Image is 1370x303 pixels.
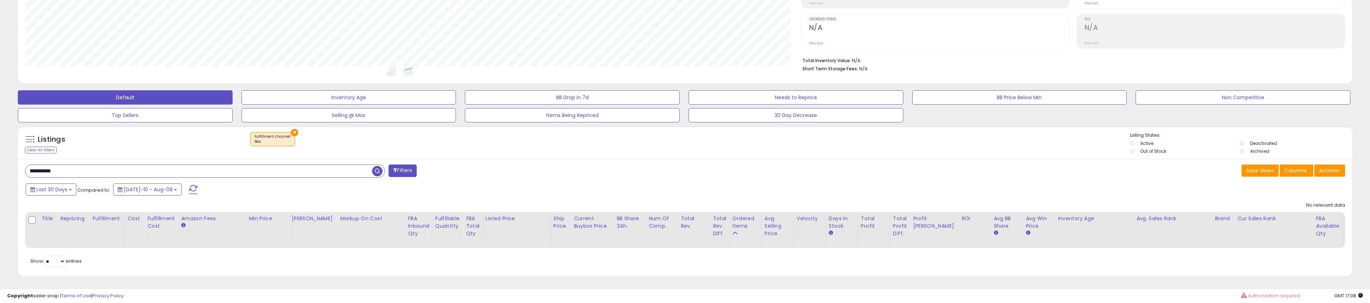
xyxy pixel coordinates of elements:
div: Avg Selling Price [765,215,791,237]
strong: Copyright [7,292,33,299]
button: Default [18,90,233,105]
span: ROI [1085,17,1345,21]
div: Clear All Filters [25,147,57,153]
span: Show: entries [30,258,82,264]
a: Privacy Policy [92,292,124,299]
span: Fulfillment channel : [254,134,291,145]
button: Filters [389,165,416,177]
div: Brand [1215,215,1231,222]
div: Min Price [249,215,285,222]
span: Ordered Items [809,17,1069,21]
div: [PERSON_NAME] [291,215,334,222]
small: Days In Stock. [829,230,833,236]
div: Fulfillment Cost [147,215,175,230]
div: Total Rev. [681,215,707,230]
div: Listed Price [486,215,547,222]
button: × [291,129,298,136]
button: Actions [1314,165,1345,177]
div: Amazon Fees [181,215,243,222]
b: Short Term Storage Fees: [802,66,858,72]
div: Current Buybox Price [574,215,610,230]
div: seller snap | | [7,293,124,299]
small: Avg BB Share. [994,230,998,236]
div: ROI [961,215,988,222]
span: 2025-09-8 17:08 GMT [1334,292,1363,299]
button: Save View [1242,165,1279,177]
small: Prev: N/A [1085,41,1098,45]
div: Total Rev. Diff. [713,215,726,237]
div: fba [254,139,291,144]
div: Num of Comp. [649,215,675,230]
small: Prev: N/A [1085,1,1098,5]
div: BB Share 24h. [616,215,643,230]
li: N/A [802,56,1340,64]
small: Prev: N/A [809,41,823,45]
div: FBA Total Qty [466,215,479,237]
h2: N/A [809,24,1069,33]
button: Inventory Age [242,90,456,105]
div: Ship Price [553,215,568,230]
button: Columns [1280,165,1313,177]
div: Velocity [797,215,823,222]
span: [DATE]-10 - Aug-08 [124,186,173,193]
div: FBA inbound Qty [408,215,429,237]
div: Title [41,215,54,222]
div: Fulfillment [92,215,121,222]
small: Amazon Fees. [181,222,185,229]
span: Compared to: [77,187,110,193]
a: Terms of Use [61,292,91,299]
div: Inventory Age [1058,215,1130,222]
h2: N/A [1085,24,1345,33]
span: N/A [859,65,868,72]
label: Deactivated [1250,140,1277,146]
button: Non Competitive [1136,90,1350,105]
small: Avg Win Price. [1026,230,1030,236]
div: Fulfillable Quantity [435,215,460,230]
div: Total Profit Diff. [893,215,907,237]
button: BB Price Below Min [912,90,1127,105]
div: Avg Win Price [1026,215,1052,230]
div: Markup on Cost [340,215,402,222]
div: FBA Available Qty [1316,215,1339,237]
span: Last 30 Days [36,186,67,193]
label: Archived [1250,148,1269,154]
button: Needs to Reprice [689,90,903,105]
label: Active [1140,140,1153,146]
div: Ordered Items [732,215,758,230]
span: Columns [1284,167,1307,174]
b: Total Inventory Value: [802,57,851,64]
div: Repricing [60,215,86,222]
th: The percentage added to the cost of goods (COGS) that forms the calculator for Min & Max prices. [337,212,405,248]
div: Days In Stock [829,215,855,230]
small: Prev: N/A [809,1,823,5]
div: Profit [PERSON_NAME] [913,215,955,230]
button: BB Drop in 7d [465,90,680,105]
button: 30 Day Decrease [689,108,903,122]
div: No relevant data [1306,202,1345,209]
div: Cur Sales Rank [1237,215,1310,222]
button: [DATE]-10 - Aug-08 [113,183,182,196]
div: Total Profit [861,215,887,230]
label: Out of Stock [1140,148,1166,154]
button: Items Being Repriced [465,108,680,122]
p: Listing States: [1130,132,1352,139]
div: Avg. Sales Rank [1136,215,1209,222]
h5: Listings [38,135,65,145]
div: Cost [128,215,142,222]
button: Selling @ Max [242,108,456,122]
div: Avg BB Share [994,215,1020,230]
button: Last 30 Days [26,183,76,196]
button: Top Sellers [18,108,233,122]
